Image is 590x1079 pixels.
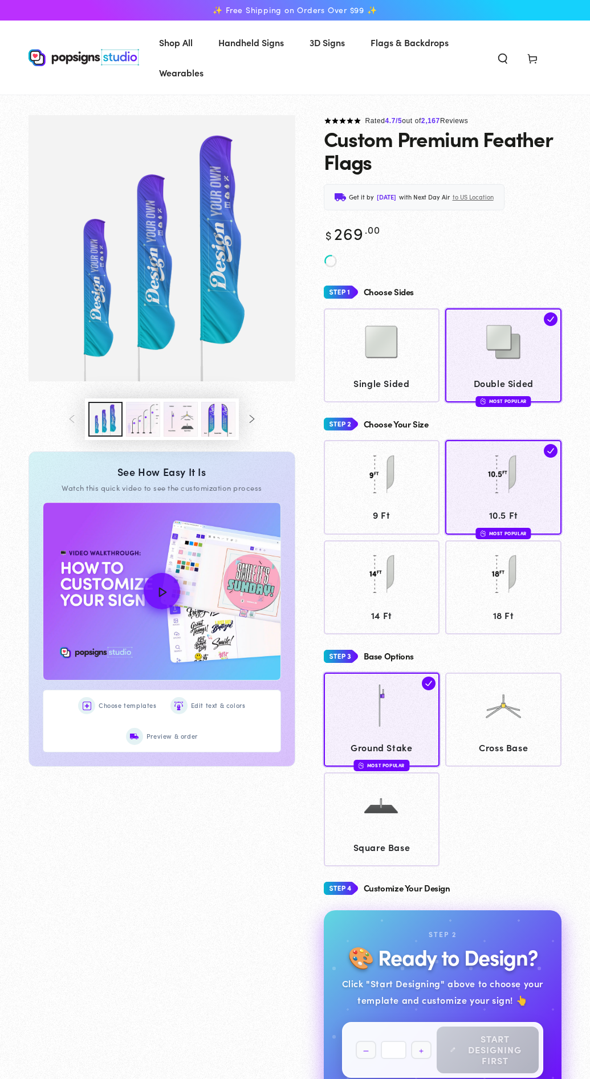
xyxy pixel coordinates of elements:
img: Preview & order [130,732,139,741]
a: Single Sided Single Sided [324,308,440,402]
div: Most Popular [476,396,531,407]
a: Wearables [150,58,212,88]
div: Click "Start Designing" above to choose your template and customize your sign! 👆 [342,975,544,1008]
a: Handheld Signs [210,27,292,58]
h4: Choose Your Size [364,420,429,429]
div: Watch this quick video to see the customization process [43,483,281,493]
img: Step 3 [324,646,358,667]
a: 18 Ft 18 Ft [445,540,561,634]
a: 10.5 Ft 10.5 Ft Most Popular [445,440,561,534]
img: Edit text & colors [174,702,183,710]
img: 10.5 Ft [475,446,532,503]
h4: Customize Your Design [364,883,450,893]
span: Handheld Signs [218,34,284,51]
div: Most Popular [354,760,409,771]
div: Most Popular [476,528,531,539]
h2: 🎨 Ready to Design? [348,945,537,968]
span: Shop All [159,34,193,51]
span: 9 Ft [329,507,434,523]
img: Choose templates [83,702,91,710]
span: $ [325,227,332,243]
span: Square Base [329,839,434,856]
span: Double Sided [451,375,556,392]
img: check.svg [544,444,558,458]
h4: Base Options [364,652,414,661]
span: 18 Ft [451,607,556,624]
span: Preview & order [147,731,198,742]
img: Square Base [353,777,410,834]
img: Popsigns Studio [29,49,139,66]
span: with Next Day Air [399,192,450,203]
span: Choose templates [99,700,157,711]
span: Flags & Backdrops [371,34,449,51]
img: fire.svg [481,530,486,538]
button: Load image 1 in gallery view [88,402,123,437]
img: Single Sided [353,313,410,370]
button: Load image 3 in gallery view [164,402,198,437]
span: 3D Signs [310,34,345,51]
span: ✨ Free Shipping on Orders Over $99 ✨ [213,5,377,15]
sup: .00 [365,222,381,237]
span: Wearables [159,64,204,81]
span: Single Sided [329,375,434,392]
h1: Custom Premium Feather Flags [324,127,562,173]
h4: Choose Sides [364,287,414,297]
button: Load image 2 in gallery view [126,402,160,437]
img: Step 1 [324,282,358,303]
summary: Search our site [488,45,518,70]
media-gallery: Gallery Viewer [29,115,295,441]
img: 9 Ft [353,446,410,503]
img: Ground Stake [353,678,410,735]
div: Step 2 [429,929,457,941]
button: Slide right [239,407,264,432]
img: fire.svg [359,762,364,769]
span: 14 Ft [329,607,434,624]
span: 2,167 [421,117,440,125]
button: Slide left [60,407,85,432]
span: to US Location [453,192,494,203]
img: spinner_new.svg [324,254,337,268]
span: Edit text & colors [191,700,246,711]
img: 18 Ft [475,545,532,602]
button: Load image 4 in gallery view [201,402,235,437]
span: Rated out of Reviews [365,117,469,125]
span: Cross Base [451,739,556,756]
img: Step 2 [324,414,358,435]
img: Custom Premium Feather Flags [29,115,295,382]
img: Double Sided [475,313,532,370]
button: How to Customize Your Design [43,503,280,680]
span: Ground Stake [329,739,434,756]
a: Flags & Backdrops [362,27,457,58]
img: Step 4 [324,878,358,899]
span: 4.7 [385,117,396,125]
img: check.svg [544,312,558,326]
a: 9 Ft 9 Ft [324,440,440,534]
span: 10.5 Ft [451,507,556,523]
a: 3D Signs [301,27,353,58]
span: [DATE] [377,192,396,203]
a: 14 Ft 14 Ft [324,540,440,634]
a: Square Base Square Base [324,772,440,866]
img: 14 Ft [353,545,410,602]
div: See How Easy It Is [43,466,281,478]
img: Cross Base [475,678,532,735]
span: Get it by [349,192,374,203]
a: Shop All [150,27,201,58]
img: check.svg [422,677,436,690]
img: fire.svg [481,397,486,405]
a: Cross Base Cross Base [445,673,561,767]
span: /5 [396,117,402,125]
a: Ground Stake Ground Stake Most Popular [324,673,440,767]
bdi: 269 [324,221,381,245]
a: Double Sided Double Sided Most Popular [445,308,561,402]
